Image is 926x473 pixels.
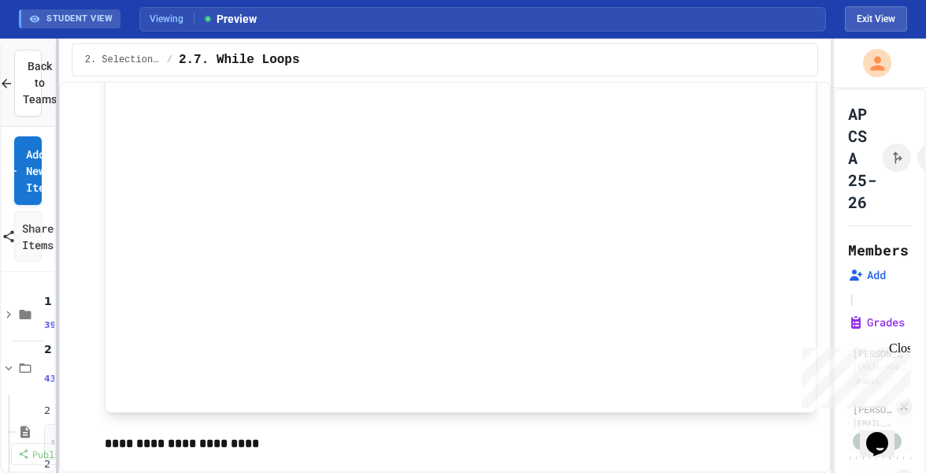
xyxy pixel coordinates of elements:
div: Chat with us now!Close [6,6,109,100]
iframe: chat widget [860,410,910,457]
button: Exit student view [845,6,907,32]
span: Preview [202,11,257,28]
span: STUDENT VIEW [46,13,113,26]
span: Viewing [150,12,194,26]
iframe: chat widget [795,341,910,408]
